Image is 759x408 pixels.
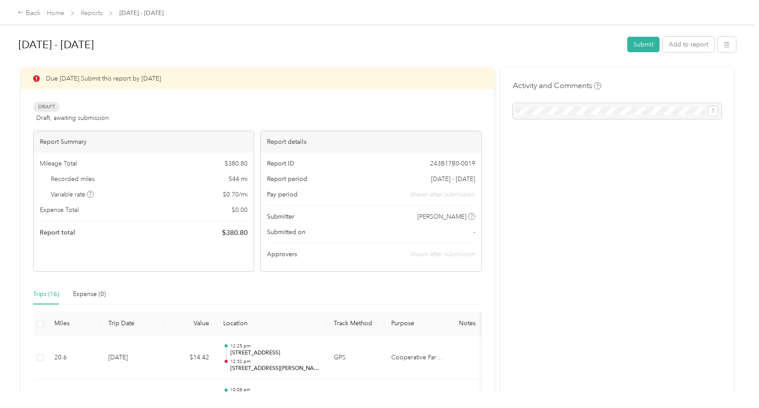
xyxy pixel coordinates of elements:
[18,8,41,19] div: Back
[473,227,475,237] span: -
[267,212,294,221] span: Submitter
[21,68,494,89] div: Due [DATE]. Submit this report by [DATE]
[267,250,297,259] span: Approvers
[223,190,248,199] span: $ 0.70 / mi
[267,190,297,199] span: Pay period
[430,159,475,168] span: 243B17B0-0019
[47,9,64,17] a: Home
[40,159,77,168] span: Mileage Total
[81,9,103,17] a: Reports
[119,8,164,18] span: [DATE] - [DATE]
[327,312,384,336] th: Track Method
[230,358,320,365] p: 12:52 pm
[47,336,101,380] td: 20.6
[19,34,621,55] h1: Aug 1 - 31, 2025
[222,227,248,238] span: $ 380.80
[40,205,79,215] span: Expense Total
[47,312,101,336] th: Miles
[216,312,327,336] th: Location
[267,159,294,168] span: Report ID
[267,174,307,184] span: Report period
[327,336,384,380] td: GPS
[230,349,320,357] p: [STREET_ADDRESS]
[663,37,714,52] button: Add to report
[267,227,305,237] span: Submitted on
[232,205,248,215] span: $ 0.00
[513,80,601,91] h4: Activity and Comments
[229,174,248,184] span: 544 mi
[230,387,320,393] p: 10:08 am
[163,336,216,380] td: $14.42
[33,102,60,112] span: Draft
[450,312,484,336] th: Notes
[709,358,759,408] iframe: Everlance-gr Chat Button Frame
[101,336,163,380] td: [DATE]
[225,159,248,168] span: $ 380.80
[627,37,660,52] button: Submit
[417,212,466,221] span: [PERSON_NAME]
[33,289,59,299] div: Trips (16)
[51,174,95,184] span: Recorded miles
[230,365,320,373] p: [STREET_ADDRESS][PERSON_NAME]
[410,190,475,199] span: shown after submission
[163,312,216,336] th: Value
[230,343,320,349] p: 12:25 pm
[51,190,94,199] span: Variable rate
[431,174,475,184] span: [DATE] - [DATE]
[36,113,109,123] span: Draft, awaiting submission
[410,250,475,258] span: shown after submission
[261,131,481,153] div: Report details
[40,228,75,237] span: Report total
[384,312,450,336] th: Purpose
[34,131,254,153] div: Report Summary
[73,289,106,299] div: Expense (0)
[101,312,163,336] th: Trip Date
[384,336,450,380] td: Cooperative Farmers Elevator (CFE)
